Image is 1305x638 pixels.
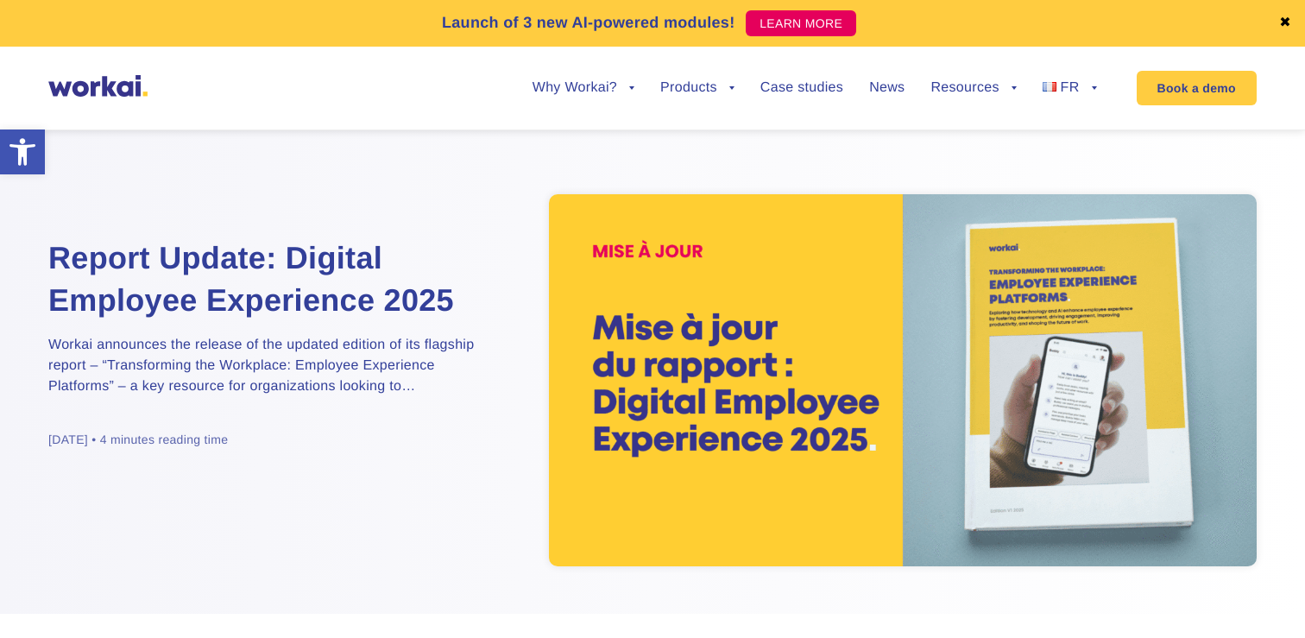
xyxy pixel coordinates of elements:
font: Case studies [760,80,843,95]
font: News [869,80,905,95]
a: News [869,81,905,95]
a: Case studies [760,81,843,95]
img: digital employee experience 2025 report [549,194,1257,566]
a: LEARN MORE [746,10,856,36]
font: FR [1061,80,1080,95]
font: LEARN MORE [760,16,842,30]
font: [DATE] • 4 minutes reading time [48,433,228,446]
a: Products [660,81,734,95]
font: Launch of 3 new AI-powered modules! [442,14,735,31]
font: Report Update: Digital Employee Experience 2025 [48,240,454,318]
font: Why Workai? [533,80,617,95]
font: Resources [930,80,999,95]
a: Book a demo [1137,71,1257,105]
a: ✖ [1279,16,1291,30]
font: Book a demo [1157,81,1236,95]
font: Workai announces the release of the updated edition of its flagship report – “Transforming the Wo... [48,338,474,456]
font: Products [660,80,717,95]
a: Report Update: Digital Employee Experience 2025 [48,237,480,321]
